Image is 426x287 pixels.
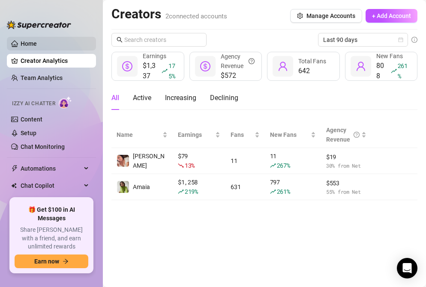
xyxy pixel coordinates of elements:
span: $572 [221,71,255,81]
span: Earn now [34,258,59,265]
span: Amaia [133,183,150,190]
span: New Fans [270,130,309,139]
span: rise [391,68,397,74]
div: 11 [231,156,259,166]
div: Agency Revenue [326,125,360,144]
span: question-circle [249,52,255,71]
span: Automations [21,162,81,175]
span: Fans [231,130,252,139]
span: rise [270,163,276,169]
a: Home [21,40,37,47]
span: Izzy AI Chatter [12,100,55,108]
span: [PERSON_NAME] [133,153,165,169]
a: Chat Monitoring [21,143,65,150]
span: rise [162,68,168,74]
div: All [111,93,119,103]
span: user [356,61,366,71]
span: rise [270,189,276,195]
div: Declining [210,93,238,103]
th: New Fans [265,122,321,148]
span: Share [PERSON_NAME] with a friend, and earn unlimited rewards [15,226,88,251]
span: arrow-right [63,258,69,264]
span: rise [178,189,184,195]
span: 261 % [277,187,290,195]
span: Earnings [143,53,166,59]
span: calendar [398,37,403,42]
span: thunderbolt [11,165,18,172]
span: question-circle [354,125,360,144]
div: 797 [270,178,316,196]
div: $ 79 [178,151,221,170]
span: Earnings [178,130,214,139]
span: $ 19 [326,152,366,162]
button: Manage Accounts [290,9,362,23]
div: Agency Revenue [221,52,255,71]
div: 642 [298,66,326,76]
span: info-circle [411,37,417,43]
span: dollar-circle [200,61,210,71]
img: Chat Copilot [11,183,17,189]
th: Fans [225,122,264,148]
div: Active [133,93,151,103]
a: Creator Analytics [21,54,89,68]
th: Name [111,122,173,148]
span: Total Fans [298,58,326,65]
div: Open Intercom Messenger [397,258,417,278]
h2: Creators [111,6,227,22]
div: 11 [270,151,316,170]
input: Search creators [124,35,195,44]
span: 13 % [185,161,195,169]
span: 🎁 Get $100 in AI Messages [15,206,88,222]
div: Increasing [165,93,196,103]
span: Chat Copilot [21,179,81,192]
div: $1,337 [143,61,177,81]
img: Amaia [117,181,129,193]
div: $ 1,258 [178,178,221,196]
span: search [117,37,123,43]
span: 55 % from Net [326,188,366,196]
span: 30 % from Net [326,162,366,170]
span: Last 90 days [323,33,403,46]
button: + Add Account [366,9,417,23]
button: Earn nowarrow-right [15,254,88,268]
div: 808 [376,61,411,81]
span: dollar-circle [122,61,132,71]
span: Name [117,130,161,139]
img: AI Chatter [59,96,72,109]
span: user [278,61,288,71]
span: $ 553 [326,178,366,188]
img: Taylor [117,155,129,167]
div: 631 [231,182,259,192]
a: Content [21,116,42,123]
img: logo-BBDzfeDw.svg [7,21,71,29]
a: Team Analytics [21,74,63,81]
span: + Add Account [372,12,411,19]
th: Earnings [173,122,226,148]
span: 175 % [168,62,175,80]
span: fall [178,163,184,169]
span: Manage Accounts [306,12,355,19]
span: setting [297,13,303,19]
span: New Fans [376,53,403,59]
span: 219 % [185,187,198,195]
a: Setup [21,130,36,136]
span: 261 % [398,62,408,80]
span: 267 % [277,161,290,169]
span: 2 connected accounts [165,12,227,20]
